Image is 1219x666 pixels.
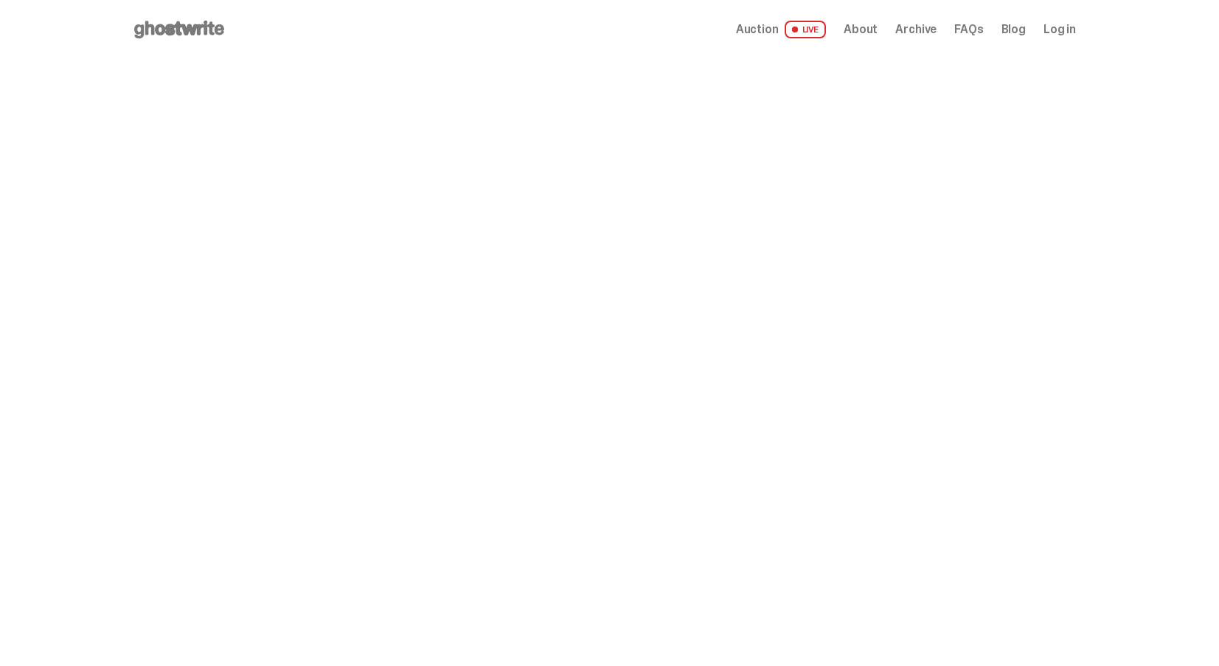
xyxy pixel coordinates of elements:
[895,24,937,35] a: Archive
[1043,24,1076,35] a: Log in
[954,24,983,35] a: FAQs
[785,21,827,38] span: LIVE
[736,21,826,38] a: Auction LIVE
[736,24,779,35] span: Auction
[1001,24,1026,35] a: Blog
[844,24,878,35] a: About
